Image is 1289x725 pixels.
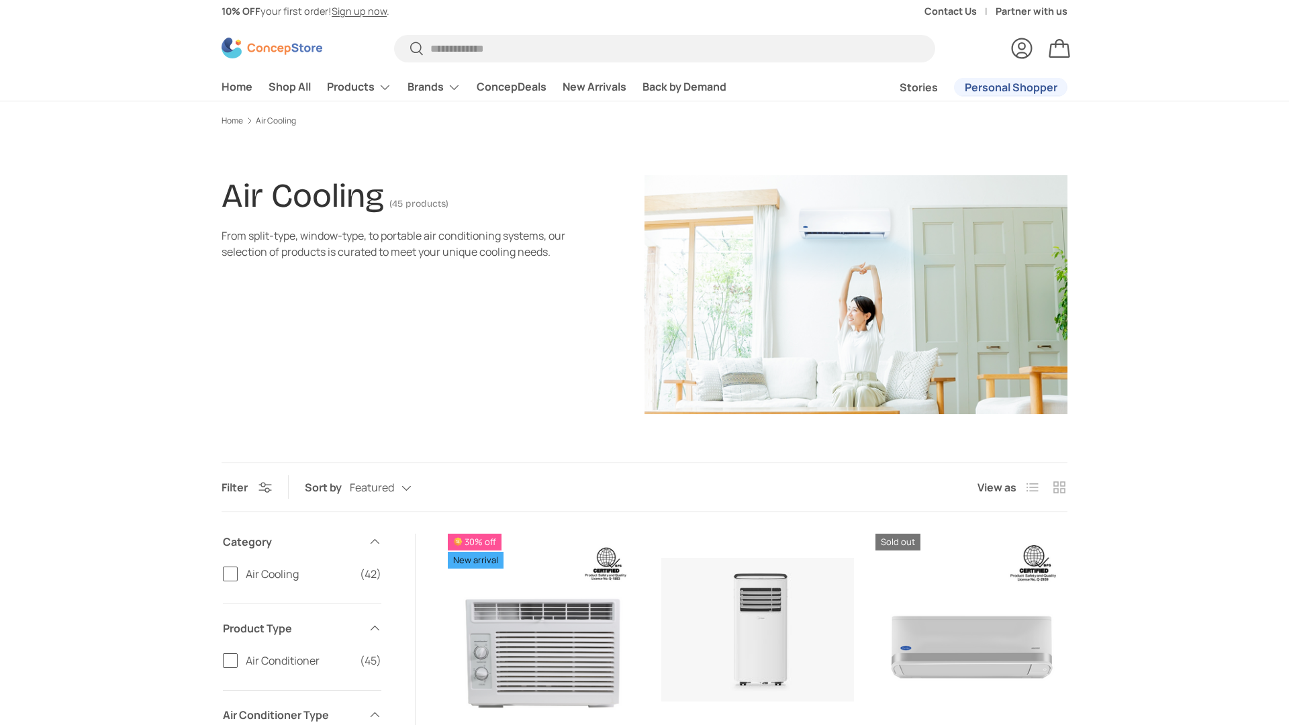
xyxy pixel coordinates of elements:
img: Air Cooling | ConcepStore [644,175,1067,414]
h1: Air Cooling [222,176,384,215]
a: Brands [408,74,461,101]
a: Personal Shopper [954,78,1067,97]
summary: Product Type [223,604,381,652]
label: Sort by [305,479,350,495]
span: Filter [222,480,248,495]
span: New arrival [448,552,504,569]
span: (42) [360,566,381,582]
span: 30% off [448,534,502,550]
a: Stories [900,75,938,101]
span: Featured [350,481,394,494]
span: Air Conditioner Type [223,707,360,723]
a: Products [327,74,391,101]
img: ConcepStore [222,38,322,58]
a: Shop All [269,74,311,100]
strong: 10% OFF [222,5,260,17]
button: Filter [222,480,272,495]
a: Partner with us [996,4,1067,19]
a: Sign up now [332,5,387,17]
a: New Arrivals [563,74,626,100]
a: Home [222,117,243,125]
a: Air Cooling [256,117,296,125]
nav: Secondary [867,74,1067,101]
summary: Brands [399,74,469,101]
span: Air Conditioner [246,652,352,669]
span: Air Cooling [246,566,352,582]
span: (45) [360,652,381,669]
a: Home [222,74,252,100]
summary: Products [319,74,399,101]
summary: Category [223,518,381,566]
a: Contact Us [924,4,996,19]
span: Category [223,534,360,550]
div: From split-type, window-type, to portable air conditioning systems, our selection of products is ... [222,228,569,260]
button: Featured [350,476,438,499]
a: ConcepDeals [477,74,546,100]
span: Personal Shopper [965,82,1057,93]
a: Back by Demand [642,74,726,100]
p: your first order! . [222,4,389,19]
span: Product Type [223,620,360,636]
span: View as [977,479,1016,495]
nav: Breadcrumbs [222,115,1067,127]
nav: Primary [222,74,726,101]
span: Sold out [875,534,920,550]
span: (45 products) [389,198,448,209]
